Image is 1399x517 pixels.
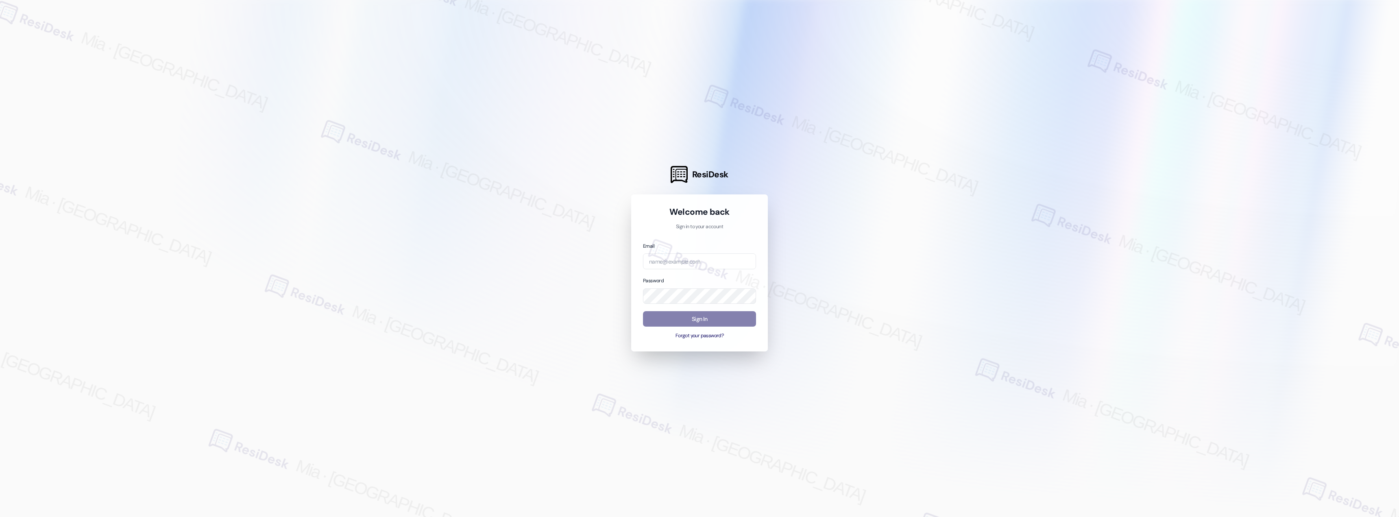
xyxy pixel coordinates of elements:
[671,166,688,183] img: ResiDesk Logo
[643,253,756,269] input: name@example.com
[643,243,654,249] label: Email
[643,311,756,327] button: Sign In
[692,169,728,180] span: ResiDesk
[643,206,756,218] h1: Welcome back
[643,277,664,284] label: Password
[643,223,756,231] p: Sign in to your account
[643,332,756,340] button: Forgot your password?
